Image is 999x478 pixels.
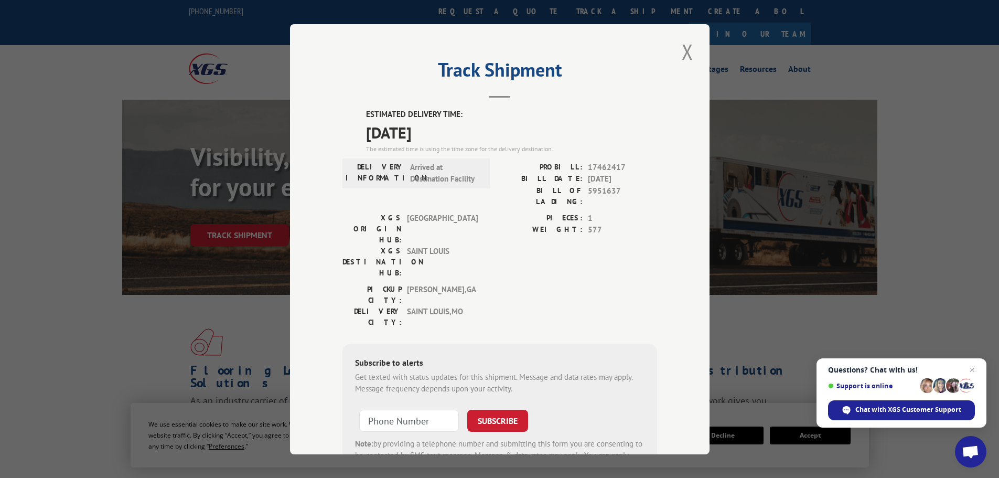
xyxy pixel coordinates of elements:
span: SAINT LOUIS [407,245,478,278]
span: Questions? Chat with us! [828,366,975,374]
span: [GEOGRAPHIC_DATA] [407,212,478,245]
div: by providing a telephone number and submitting this form you are consenting to be contacted by SM... [355,438,644,473]
label: XGS ORIGIN HUB: [342,212,402,245]
label: XGS DESTINATION HUB: [342,245,402,278]
span: [DATE] [366,120,657,144]
input: Phone Number [359,409,459,431]
label: DELIVERY INFORMATION: [346,161,405,185]
div: Get texted with status updates for this shipment. Message and data rates may apply. Message frequ... [355,371,644,395]
label: ESTIMATED DELIVERY TIME: [366,109,657,121]
a: Open chat [955,436,986,468]
span: 577 [588,224,657,236]
span: 1 [588,212,657,224]
span: [DATE] [588,173,657,185]
div: The estimated time is using the time zone for the delivery destination. [366,144,657,153]
span: 17462417 [588,161,657,173]
span: [PERSON_NAME] , GA [407,283,478,305]
label: PICKUP CITY: [342,283,402,305]
div: Subscribe to alerts [355,356,644,371]
label: BILL OF LADING: [500,185,583,207]
span: Chat with XGS Customer Support [828,400,975,420]
label: WEIGHT: [500,224,583,236]
button: SUBSCRIBE [467,409,528,431]
span: SAINT LOUIS , MO [407,305,478,327]
span: Arrived at Destination Facility [410,161,481,185]
label: PROBILL: [500,161,583,173]
label: PIECES: [500,212,583,224]
strong: Note: [355,438,373,448]
label: DELIVERY CITY: [342,305,402,327]
label: BILL DATE: [500,173,583,185]
button: Close modal [679,37,696,66]
span: Chat with XGS Customer Support [855,405,961,415]
span: Support is online [828,382,916,390]
h2: Track Shipment [342,62,657,82]
span: 5951637 [588,185,657,207]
